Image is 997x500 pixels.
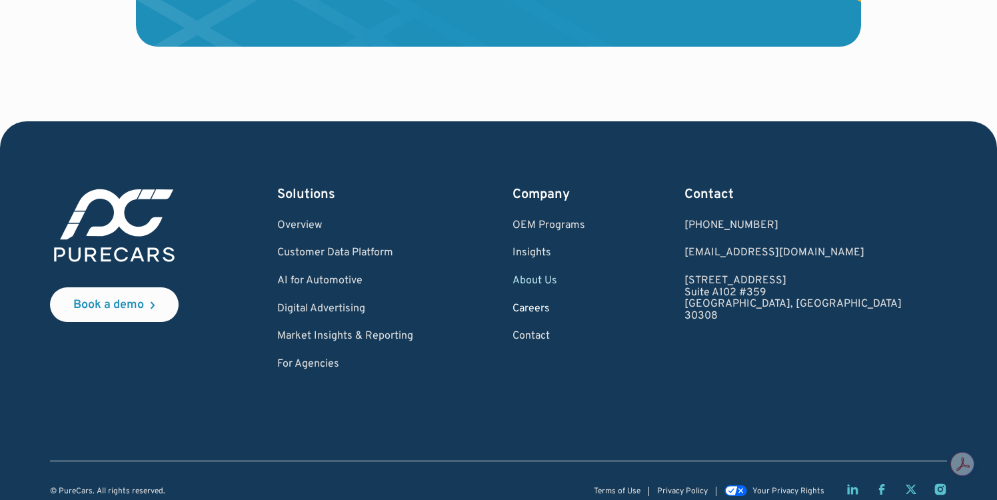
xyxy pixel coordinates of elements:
[684,247,902,259] a: Email us
[904,483,918,496] a: Twitter X page
[934,483,947,496] a: Instagram page
[277,359,413,371] a: For Agencies
[875,483,888,496] a: Facebook page
[73,299,144,311] div: Book a demo
[684,275,902,322] a: [STREET_ADDRESS]Suite A102 #359[GEOGRAPHIC_DATA], [GEOGRAPHIC_DATA]30308
[724,487,824,496] a: Your Privacy Rights
[512,303,585,315] a: Careers
[512,275,585,287] a: About Us
[50,185,179,266] img: purecars logo
[684,220,902,232] div: [PHONE_NUMBER]
[752,487,824,496] div: Your Privacy Rights
[846,483,859,496] a: LinkedIn page
[684,185,902,204] div: Contact
[277,220,413,232] a: Overview
[277,331,413,343] a: Market Insights & Reporting
[277,185,413,204] div: Solutions
[50,287,179,322] a: Book a demo
[512,247,585,259] a: Insights
[657,487,708,496] a: Privacy Policy
[50,487,165,496] div: © PureCars. All rights reserved.
[512,331,585,343] a: Contact
[277,275,413,287] a: AI for Automotive
[512,220,585,232] a: OEM Programs
[594,487,640,496] a: Terms of Use
[277,247,413,259] a: Customer Data Platform
[512,185,585,204] div: Company
[277,303,413,315] a: Digital Advertising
